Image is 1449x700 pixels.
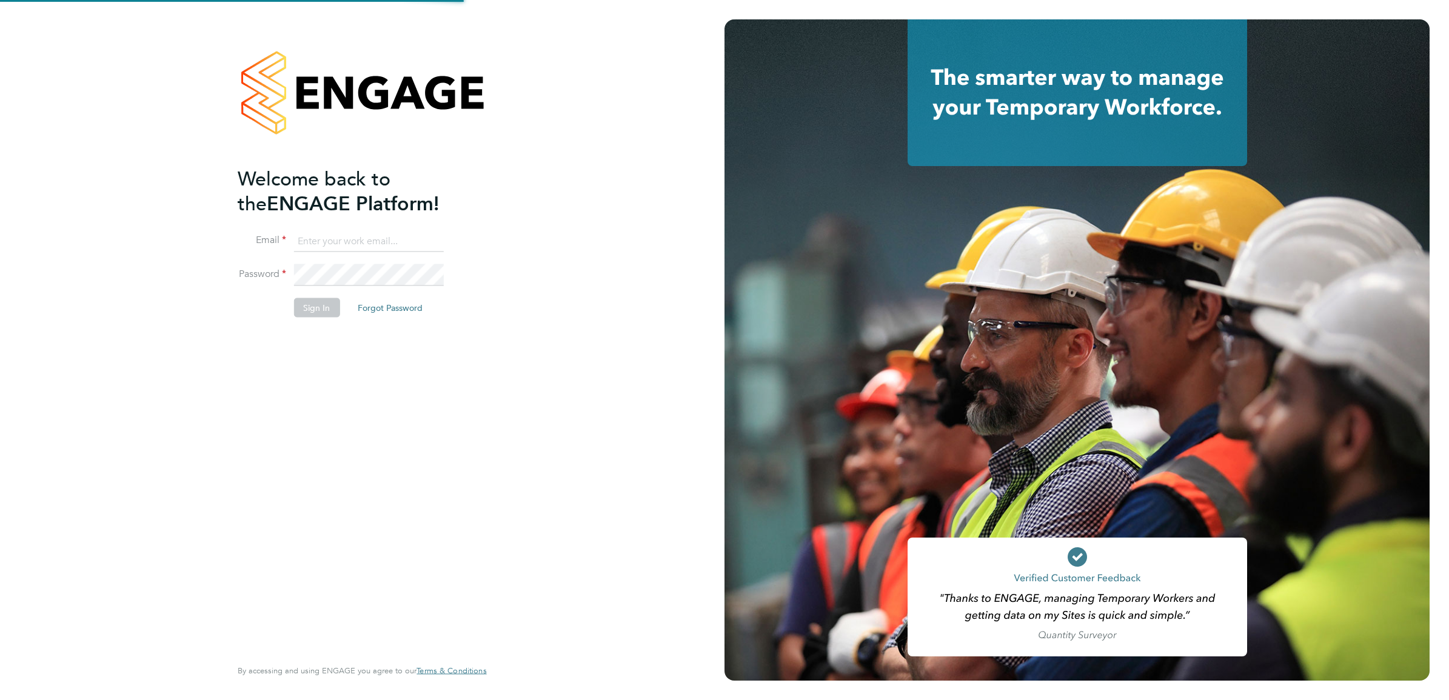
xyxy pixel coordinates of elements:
label: Email [238,234,286,247]
button: Forgot Password [348,298,432,318]
input: Enter your work email... [293,230,443,252]
span: Welcome back to the [238,167,390,215]
span: By accessing and using ENGAGE you agree to our [238,665,486,676]
h2: ENGAGE Platform! [238,166,474,216]
label: Password [238,268,286,281]
a: Terms & Conditions [417,666,486,676]
button: Sign In [293,298,340,318]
